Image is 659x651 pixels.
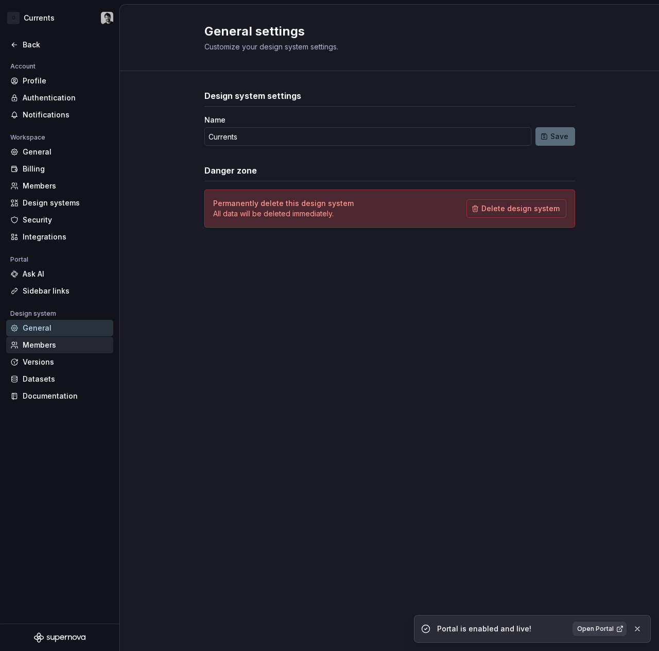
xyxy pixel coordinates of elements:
button: GCurrentsTiziano Erlichman [2,7,117,29]
span: Customize your design system settings. [204,42,338,51]
div: Portal [6,253,32,266]
div: Profile [23,76,109,86]
div: Members [23,340,109,350]
a: Design systems [6,195,113,211]
a: Documentation [6,388,113,404]
h3: Danger zone [204,164,257,177]
div: Integrations [23,232,109,242]
span: Open Portal [577,625,614,633]
button: Delete design system [466,199,566,218]
a: Sidebar links [6,283,113,299]
a: Billing [6,161,113,177]
div: Versions [23,357,109,367]
div: General [23,147,109,157]
div: Back [23,40,109,50]
div: Authentication [23,93,109,103]
div: Workspace [6,131,49,144]
h2: General settings [204,23,563,40]
div: Documentation [23,391,109,401]
div: Portal is enabled and live! [437,624,566,634]
div: Sidebar links [23,286,109,296]
a: Security [6,212,113,228]
a: Back [6,37,113,53]
a: Versions [6,354,113,370]
div: G [7,12,20,24]
h3: Design system settings [204,90,301,102]
a: General [6,320,113,336]
div: General [23,323,109,333]
div: Datasets [23,374,109,384]
div: Security [23,215,109,225]
div: Members [23,181,109,191]
div: Billing [23,164,109,174]
div: Account [6,60,40,73]
div: Ask AI [23,269,109,279]
div: Currents [24,13,55,23]
h4: Permanently delete this design system [213,198,354,209]
label: Name [204,115,226,125]
a: Members [6,178,113,194]
a: Datasets [6,371,113,387]
div: Notifications [23,110,109,120]
img: Tiziano Erlichman [101,12,113,24]
a: Authentication [6,90,113,106]
a: Notifications [6,107,113,123]
div: Design system [6,307,60,320]
svg: Supernova Logo [34,632,85,643]
a: Open Portal [573,622,627,636]
div: Design systems [23,198,109,208]
p: All data will be deleted immediately. [213,209,354,219]
span: Delete design system [481,203,560,214]
a: Integrations [6,229,113,245]
a: Members [6,337,113,353]
a: Profile [6,73,113,89]
a: Ask AI [6,266,113,282]
a: General [6,144,113,160]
